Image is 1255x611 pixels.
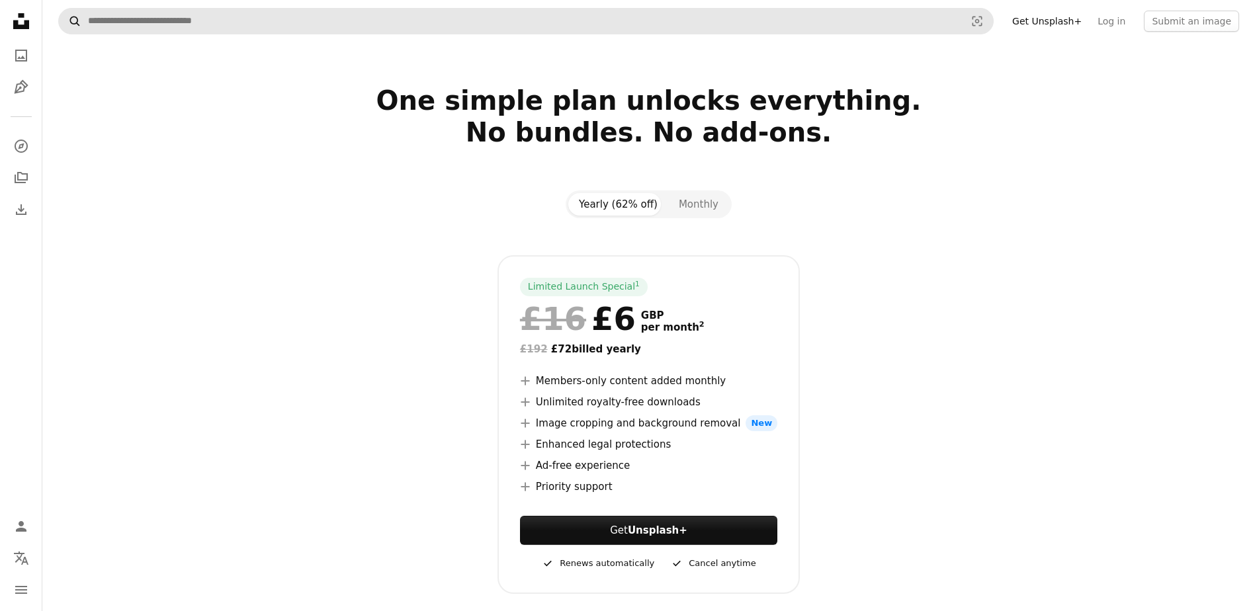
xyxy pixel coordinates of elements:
[520,436,777,452] li: Enhanced legal protections
[520,302,586,336] span: £16
[8,545,34,571] button: Language
[1004,11,1090,32] a: Get Unsplash+
[520,479,777,495] li: Priority support
[1090,11,1133,32] a: Log in
[670,555,756,571] div: Cancel anytime
[541,555,654,571] div: Renews automatically
[8,133,34,159] a: Explore
[1144,11,1239,32] button: Submit an image
[8,577,34,603] button: Menu
[8,165,34,191] a: Collections
[641,309,705,321] span: GBP
[220,85,1078,180] h2: One simple plan unlocks everything. No bundles. No add-ons.
[8,513,34,540] a: Log in / Sign up
[8,196,34,223] a: Download History
[59,9,81,34] button: Search Unsplash
[961,9,993,34] button: Visual search
[641,321,705,333] span: per month
[568,193,668,216] button: Yearly (62% off)
[520,341,777,357] div: £72 billed yearly
[520,415,777,431] li: Image cropping and background removal
[520,458,777,473] li: Ad-free experience
[8,74,34,101] a: Illustrations
[520,373,777,389] li: Members-only content added monthly
[520,278,648,296] div: Limited Launch Special
[520,302,636,336] div: £6
[520,516,777,545] button: GetUnsplash+
[699,320,705,329] sup: 2
[628,524,687,536] strong: Unsplash+
[8,8,34,37] a: Home — Unsplash
[697,321,707,333] a: 2
[668,193,729,216] button: Monthly
[8,42,34,69] a: Photos
[58,8,994,34] form: Find visuals sitewide
[635,280,640,288] sup: 1
[746,415,777,431] span: New
[632,280,642,294] a: 1
[520,343,548,355] span: £192
[520,394,777,410] li: Unlimited royalty-free downloads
